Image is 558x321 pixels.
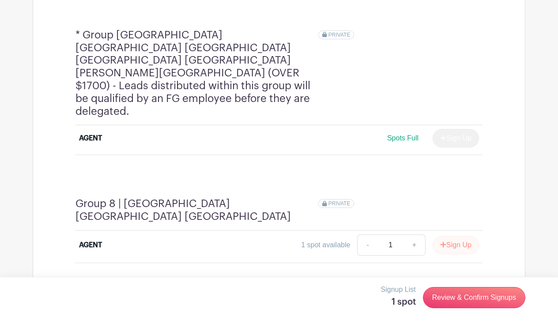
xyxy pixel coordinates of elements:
a: + [403,234,426,256]
h4: * Group [GEOGRAPHIC_DATA] [GEOGRAPHIC_DATA] [GEOGRAPHIC_DATA] [GEOGRAPHIC_DATA] [GEOGRAPHIC_DATA]... [75,29,318,118]
span: PRIVATE [328,32,351,38]
p: Signup List [381,284,416,295]
div: 1 spot available [301,240,350,250]
a: Review & Confirm Signups [423,287,525,308]
span: PRIVATE [328,200,351,207]
a: - [357,234,377,256]
div: AGENT [79,133,102,144]
span: Spots Full [387,134,418,142]
h4: Group 8 | [GEOGRAPHIC_DATA] [GEOGRAPHIC_DATA] [GEOGRAPHIC_DATA] [75,197,318,223]
button: Sign Up [433,236,479,254]
div: AGENT [79,240,102,250]
h5: 1 spot [381,297,416,307]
